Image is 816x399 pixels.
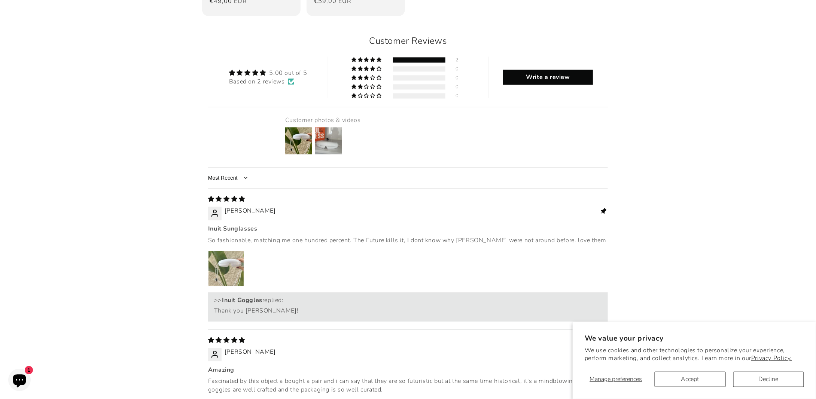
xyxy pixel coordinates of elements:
select: Sort dropdown [208,171,250,186]
div: Based on 2 reviews [229,77,307,86]
button: Manage preferences [585,372,647,387]
img: User picture [314,126,344,156]
b: Amazing [208,366,608,374]
p: Thank you [PERSON_NAME]! [214,307,602,315]
div: Customer photos & videos [285,116,522,124]
div: Average rating is 5.00 stars [229,68,307,77]
span: 5 star review [208,336,245,344]
span: Manage preferences [590,375,642,383]
img: Verified Checkmark [288,78,294,85]
button: Accept [655,372,725,387]
a: Privacy Policy. [751,354,792,362]
span: [PERSON_NAME] [225,348,276,356]
img: User picture [208,251,244,286]
span: [PERSON_NAME] [225,207,276,215]
div: 100% (2) reviews with 5 star rating [351,57,383,63]
span: 5 star review [208,195,245,203]
div: >> replied: [214,296,602,304]
button: Decline [733,372,804,387]
h2: Customer Reviews [208,35,608,48]
p: So fashionable, matching me one hundred percent. The Future kills it, I dont know why [PERSON_NAM... [208,236,608,244]
div: 2 [456,57,465,63]
h2: We value your privacy [585,334,804,343]
p: Fascinated by this object a bought a pair and i can say that they are so futuristic but at the sa... [208,377,608,394]
a: Link to user picture 1 [208,250,244,286]
b: Inuit Goggles [222,296,262,304]
p: We use cookies and other technologies to personalize your experience, perform marketing, and coll... [585,347,804,362]
b: Inuit Sunglasses [208,225,608,233]
inbox-online-store-chat: Shopify online store chat [6,369,33,393]
a: Write a review [503,70,593,85]
span: 5.00 out of 5 [270,69,307,77]
img: User picture [284,126,314,156]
